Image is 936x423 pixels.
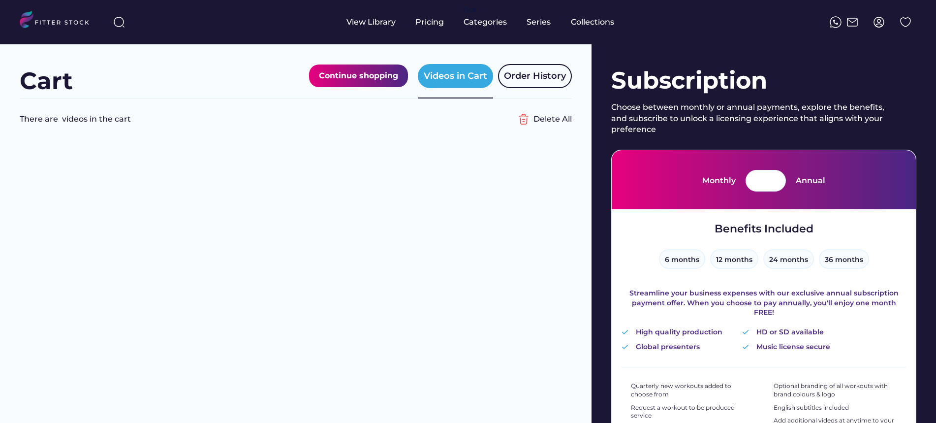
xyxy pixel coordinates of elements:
[873,16,885,28] img: profile-circle.svg
[533,114,572,125] div: Delete All
[20,65,73,98] div: Cart
[611,102,892,135] div: Choose between monthly or annual payments, explore the benefits, and subscribe to unlock a licens...
[424,70,487,82] div: Videos in Cart
[504,70,566,82] div: Order History
[900,16,911,28] img: Group%201000002324%20%282%29.svg
[710,249,758,269] button: 12 months
[742,345,749,349] img: Vector%20%282%29.svg
[622,330,628,334] img: Vector%20%282%29.svg
[756,342,830,352] div: Music license secure
[622,289,906,318] div: Streamline your business expenses with our exclusive annual subscription payment offer. When you ...
[742,330,749,334] img: Vector%20%282%29.svg
[622,345,628,349] img: Vector%20%282%29.svg
[346,17,396,28] div: View Library
[631,382,754,399] div: Quarterly new workouts added to choose from
[415,17,444,28] div: Pricing
[702,175,736,186] div: Monthly
[796,175,825,186] div: Annual
[631,404,754,421] div: Request a workout to be produced service
[636,342,700,352] div: Global presenters
[636,327,722,337] div: High quality production
[464,17,507,28] div: Categories
[659,249,705,269] button: 6 months
[319,69,398,82] div: Continue shopping
[20,11,97,31] img: LOGO.svg
[763,249,814,269] button: 24 months
[20,114,514,125] div: There are videos in the cart
[715,222,813,237] div: Benefits Included
[527,17,551,28] div: Series
[514,109,533,129] img: Group%201000002356%20%282%29.svg
[571,17,614,28] div: Collections
[846,16,858,28] img: Frame%2051.svg
[830,16,842,28] img: meteor-icons_whatsapp%20%281%29.svg
[819,249,869,269] button: 36 months
[774,382,897,399] div: Optional branding of all workouts with brand colours & logo
[756,327,824,337] div: HD or SD available
[611,64,916,97] div: Subscription
[774,404,849,412] div: English subtitles included
[464,5,476,15] div: fvck
[113,16,125,28] img: search-normal%203.svg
